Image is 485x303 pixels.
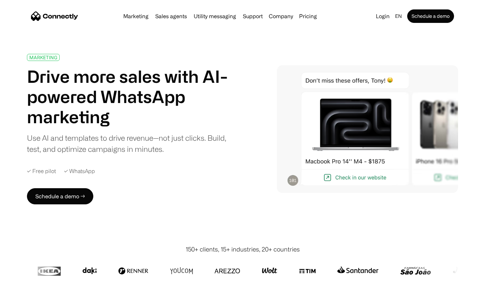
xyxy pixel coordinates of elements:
[13,291,40,301] ul: Language list
[27,168,56,174] div: ✓ Free pilot
[269,11,293,21] div: Company
[186,245,300,254] div: 150+ clients, 15+ industries, 20+ countries
[121,13,151,19] a: Marketing
[7,291,40,301] aside: Language selected: English
[27,188,93,204] a: Schedule a demo →
[191,13,239,19] a: Utility messaging
[240,13,265,19] a: Support
[407,9,454,23] a: Schedule a demo
[296,13,320,19] a: Pricing
[64,168,95,174] div: ✓ WhatsApp
[373,11,392,21] a: Login
[395,11,402,21] div: en
[29,55,57,60] div: MARKETING
[153,13,190,19] a: Sales agents
[27,132,235,155] div: Use AI and templates to drive revenue—not just clicks. Build, test, and optimize campaigns in min...
[27,66,235,127] h1: Drive more sales with AI-powered WhatsApp marketing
